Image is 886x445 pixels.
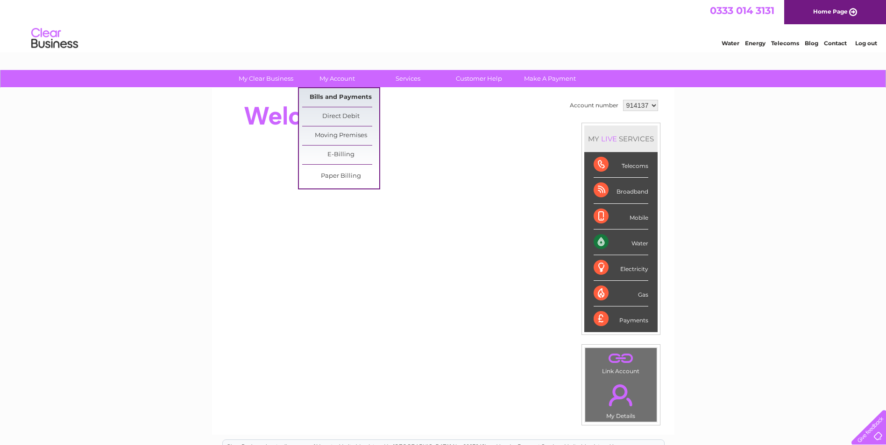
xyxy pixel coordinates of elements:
[722,40,739,47] a: Water
[710,5,774,16] a: 0333 014 3131
[588,379,654,411] a: .
[594,281,648,306] div: Gas
[31,24,78,53] img: logo.png
[302,107,379,126] a: Direct Debit
[588,350,654,367] a: .
[824,40,847,47] a: Contact
[594,152,648,178] div: Telecoms
[594,255,648,281] div: Electricity
[302,126,379,145] a: Moving Premises
[223,5,664,45] div: Clear Business is a trading name of Verastar Limited (registered in [GEOGRAPHIC_DATA] No. 3667643...
[298,70,376,87] a: My Account
[302,88,379,107] a: Bills and Payments
[585,376,657,422] td: My Details
[585,348,657,377] td: Link Account
[302,146,379,164] a: E-Billing
[805,40,818,47] a: Blog
[584,125,658,152] div: MY SERVICES
[594,178,648,203] div: Broadband
[440,70,517,87] a: Customer Help
[599,134,619,143] div: LIVE
[369,70,447,87] a: Services
[594,229,648,255] div: Water
[594,204,648,229] div: Mobile
[302,167,379,186] a: Paper Billing
[745,40,766,47] a: Energy
[771,40,799,47] a: Telecoms
[227,70,305,87] a: My Clear Business
[567,97,621,113] td: Account number
[594,306,648,332] div: Payments
[855,40,877,47] a: Log out
[511,70,588,87] a: Make A Payment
